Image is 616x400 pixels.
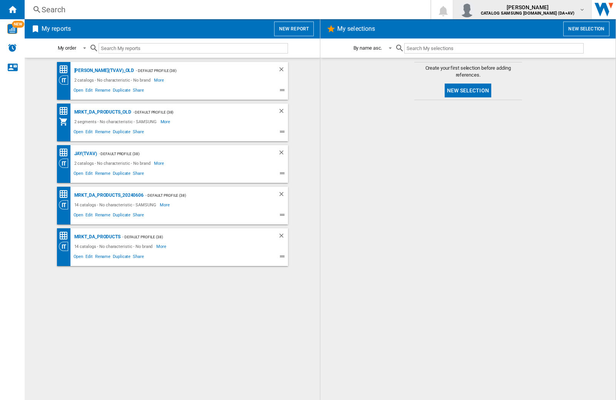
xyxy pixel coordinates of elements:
[112,170,132,179] span: Duplicate
[59,148,72,157] div: Price Matrix
[132,128,145,137] span: Share
[7,24,17,34] img: wise-card.svg
[94,87,112,96] span: Rename
[12,21,24,28] span: NEW
[72,232,121,242] div: MRKT_DA_PRODUCTS
[40,22,72,36] h2: My reports
[144,191,262,200] div: - Default profile (38)
[112,211,132,221] span: Duplicate
[132,253,145,262] span: Share
[132,211,145,221] span: Share
[353,45,382,51] div: By name asc.
[156,242,167,251] span: More
[278,232,288,242] div: Delete
[112,128,132,137] span: Duplicate
[72,200,160,209] div: 14 catalogs - No characteristic - SAMSUNG
[112,87,132,96] span: Duplicate
[59,242,72,251] div: Category View
[8,43,17,52] img: alerts-logo.svg
[59,231,72,241] div: Price Matrix
[58,45,76,51] div: My order
[404,43,583,54] input: Search My selections
[154,75,165,85] span: More
[134,66,262,75] div: - Default profile (38)
[72,149,97,159] div: JAY(TVAV)
[94,253,112,262] span: Rename
[278,191,288,200] div: Delete
[72,159,154,168] div: 2 catalogs - No characteristic - No brand
[278,107,288,117] div: Delete
[72,191,144,200] div: MRKT_DA_PRODUCTS_20240606
[112,253,132,262] span: Duplicate
[72,170,85,179] span: Open
[160,200,171,209] span: More
[59,159,72,168] div: Category View
[94,128,112,137] span: Rename
[278,149,288,159] div: Delete
[481,3,574,11] span: [PERSON_NAME]
[274,22,314,36] button: New report
[84,253,94,262] span: Edit
[42,4,410,15] div: Search
[72,253,85,262] span: Open
[59,65,72,74] div: Price Matrix
[84,128,94,137] span: Edit
[459,2,475,17] img: profile.jpg
[132,170,145,179] span: Share
[131,107,263,117] div: - Default profile (38)
[59,200,72,209] div: Category View
[99,43,288,54] input: Search My reports
[72,75,154,85] div: 2 catalogs - No characteristic - No brand
[84,170,94,179] span: Edit
[94,170,112,179] span: Rename
[72,87,85,96] span: Open
[72,66,134,75] div: [PERSON_NAME](TVAV)_old
[59,117,72,126] div: My Assortment
[563,22,609,36] button: New selection
[72,242,157,251] div: 14 catalogs - No characteristic - No brand
[59,189,72,199] div: Price Matrix
[72,117,161,126] div: 2 segments - No characteristic - SAMSUNG
[97,149,263,159] div: - Default profile (38)
[84,211,94,221] span: Edit
[132,87,145,96] span: Share
[94,211,112,221] span: Rename
[154,159,165,168] span: More
[445,84,491,97] button: New selection
[72,107,131,117] div: MRKT_DA_PRODUCTS_OLD
[72,128,85,137] span: Open
[161,117,172,126] span: More
[59,106,72,116] div: Price Matrix
[414,65,522,79] span: Create your first selection before adding references.
[121,232,263,242] div: - Default profile (38)
[84,87,94,96] span: Edit
[336,22,377,36] h2: My selections
[72,211,85,221] span: Open
[278,66,288,75] div: Delete
[481,11,574,16] b: CATALOG SAMSUNG [DOMAIN_NAME] (DA+AV)
[59,75,72,85] div: Category View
